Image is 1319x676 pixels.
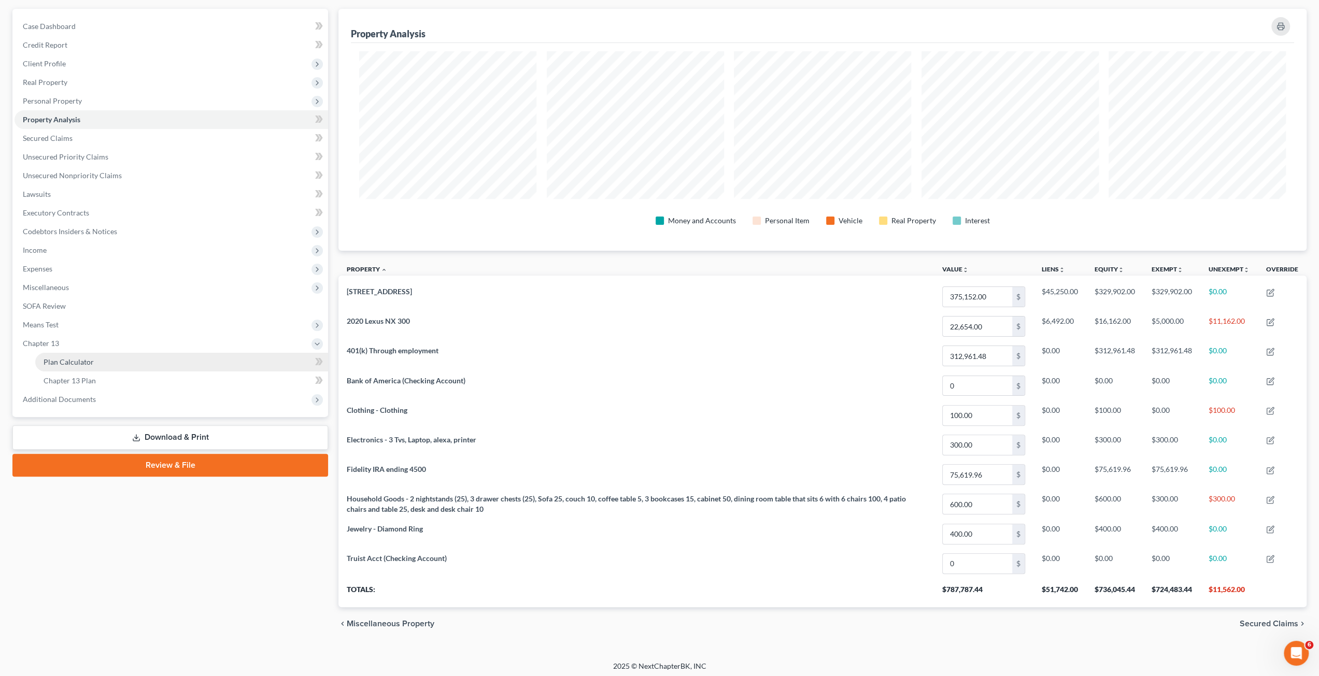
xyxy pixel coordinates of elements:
td: $11,162.00 [1200,312,1258,341]
input: 0.00 [943,494,1012,514]
div: Personal Item [765,215,810,226]
td: $0.00 [1033,400,1086,430]
a: Lawsuits [15,185,328,204]
td: $0.00 [1033,371,1086,400]
td: $0.00 [1200,341,1258,371]
span: Chapter 13 [23,339,59,348]
div: $ [1012,406,1025,425]
i: chevron_left [338,620,347,628]
a: Unsecured Priority Claims [15,148,328,166]
td: $0.00 [1033,430,1086,459]
td: $300.00 [1200,490,1258,519]
td: $0.00 [1200,371,1258,400]
input: 0.00 [943,346,1012,366]
span: SOFA Review [23,301,66,310]
td: $300.00 [1143,490,1200,519]
i: chevron_right [1298,620,1307,628]
td: $75,619.96 [1143,459,1200,489]
a: Executory Contracts [15,204,328,222]
span: Case Dashboard [23,22,76,31]
td: $329,902.00 [1143,282,1200,311]
div: $ [1012,287,1025,307]
td: $0.00 [1086,371,1143,400]
td: $0.00 [1143,400,1200,430]
td: $0.00 [1033,341,1086,371]
div: $ [1012,317,1025,336]
div: Property Analysis [351,27,426,40]
a: Case Dashboard [15,17,328,36]
td: $0.00 [1143,371,1200,400]
td: $329,902.00 [1086,282,1143,311]
td: $300.00 [1086,430,1143,459]
input: 0.00 [943,435,1012,455]
span: Unsecured Nonpriority Claims [23,171,122,180]
span: Unsecured Priority Claims [23,152,108,161]
td: $400.00 [1086,519,1143,549]
td: $5,000.00 [1143,312,1200,341]
span: Secured Claims [23,134,73,142]
td: $312,961.48 [1086,341,1143,371]
td: $16,162.00 [1086,312,1143,341]
div: $ [1012,346,1025,366]
td: $0.00 [1143,549,1200,578]
span: Miscellaneous Property [347,620,434,628]
a: Property Analysis [15,110,328,129]
input: 0.00 [943,376,1012,396]
span: 2020 Lexus NX 300 [347,317,410,325]
div: $ [1012,465,1025,484]
input: 0.00 [943,406,1012,425]
span: Credit Report [23,40,67,49]
span: Household Goods - 2 nightstands (25), 3 drawer chests (25), Sofa 25, couch 10, coffee table 5, 3 ... [347,494,906,513]
th: $51,742.00 [1033,578,1086,607]
th: $724,483.44 [1143,578,1200,607]
td: $600.00 [1086,490,1143,519]
span: Property Analysis [23,115,80,124]
div: Real Property [891,215,936,226]
td: $0.00 [1200,430,1258,459]
i: unfold_more [1059,267,1065,273]
td: $0.00 [1033,549,1086,578]
td: $75,619.96 [1086,459,1143,489]
td: $0.00 [1200,549,1258,578]
button: chevron_left Miscellaneous Property [338,620,434,628]
a: Valueunfold_more [942,265,969,273]
td: $400.00 [1143,519,1200,549]
td: $0.00 [1033,490,1086,519]
th: $736,045.44 [1086,578,1143,607]
span: Secured Claims [1240,620,1298,628]
th: Totals: [338,578,934,607]
td: $0.00 [1033,459,1086,489]
div: Vehicle [839,215,862,226]
a: Unexemptunfold_more [1209,265,1250,273]
span: Lawsuits [23,190,51,198]
span: Income [23,246,47,254]
input: 0.00 [943,317,1012,336]
iframe: Intercom live chat [1284,641,1309,666]
a: Download & Print [12,425,328,450]
span: Clothing - Clothing [347,406,407,414]
span: [STREET_ADDRESS] [347,287,412,296]
a: SOFA Review [15,297,328,315]
td: $45,250.00 [1033,282,1086,311]
td: $6,492.00 [1033,312,1086,341]
a: Exemptunfold_more [1152,265,1183,273]
span: Jewelry - Diamond Ring [347,524,423,533]
input: 0.00 [943,465,1012,484]
span: Client Profile [23,59,66,68]
td: $100.00 [1086,400,1143,430]
a: Liensunfold_more [1042,265,1065,273]
td: $0.00 [1200,459,1258,489]
span: Personal Property [23,96,82,105]
span: Bank of America (Checking Account) [347,376,465,385]
div: $ [1012,376,1025,396]
div: $ [1012,435,1025,455]
td: $300.00 [1143,430,1200,459]
th: $787,787.44 [934,578,1033,607]
button: Secured Claims chevron_right [1240,620,1307,628]
span: Plan Calculator [44,357,94,366]
a: Property expand_less [347,265,387,273]
span: Electronics - 3 Tvs, Laptop, alexa, printer [347,435,476,444]
span: Executory Contracts [23,208,89,217]
input: 0.00 [943,524,1012,544]
div: Money and Accounts [668,215,736,226]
